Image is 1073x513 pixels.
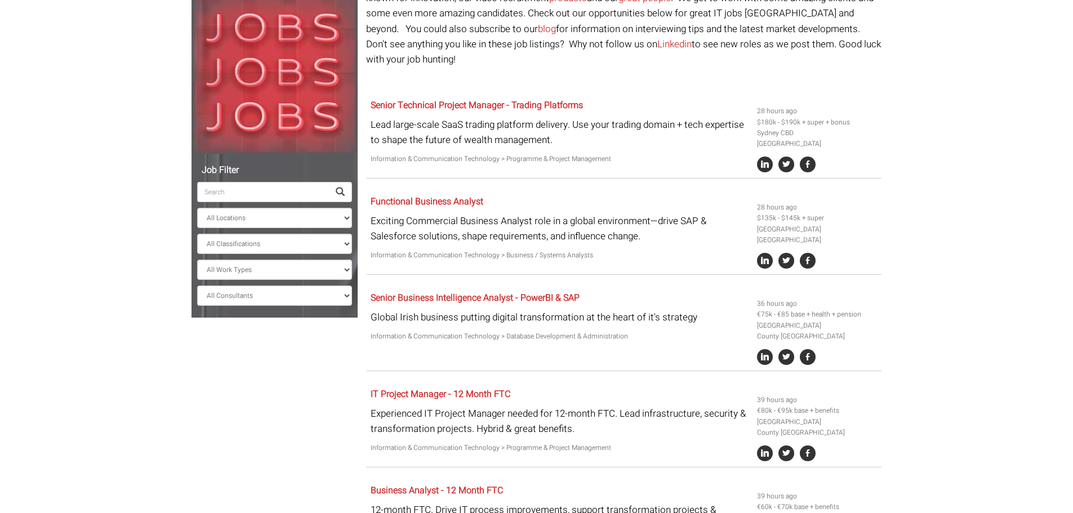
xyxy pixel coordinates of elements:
[371,387,510,401] a: IT Project Manager - 12 Month FTC
[371,331,749,342] p: Information & Communication Technology > Database Development & Administration
[657,37,692,51] a: Linkedin
[538,22,556,36] a: blog
[757,224,878,246] li: [GEOGRAPHIC_DATA] [GEOGRAPHIC_DATA]
[757,320,878,342] li: [GEOGRAPHIC_DATA] County [GEOGRAPHIC_DATA]
[757,106,878,117] li: 28 hours ago
[757,502,878,512] li: €60k - €70k base + benefits
[757,417,878,438] li: [GEOGRAPHIC_DATA] County [GEOGRAPHIC_DATA]
[371,406,749,436] p: Experienced IT Project Manager needed for 12-month FTC. Lead infrastructure, security & transform...
[757,117,878,128] li: $180k - $190k + super + bonus
[371,250,749,261] p: Information & Communication Technology > Business / Systems Analysts
[757,128,878,149] li: Sydney CBD [GEOGRAPHIC_DATA]
[197,182,329,202] input: Search
[757,202,878,213] li: 28 hours ago
[757,405,878,416] li: €80k - €95k base + benefits
[371,291,580,305] a: Senior Business Intelligence Analyst - PowerBI & SAP
[757,491,878,502] li: 39 hours ago
[371,154,749,164] p: Information & Communication Technology > Programme & Project Management
[197,166,352,176] h5: Job Filter
[371,195,483,208] a: Functional Business Analyst
[371,443,749,453] p: Information & Communication Technology > Programme & Project Management
[757,298,878,309] li: 36 hours ago
[371,484,503,497] a: Business Analyst - 12 Month FTC
[371,99,583,112] a: Senior Technical Project Manager - Trading Platforms
[757,213,878,224] li: $135k - $145k + super
[371,310,749,325] p: Global Irish business putting digital transformation at the heart of it's strategy
[371,213,749,244] p: Exciting Commercial Business Analyst role in a global environment—drive SAP & Salesforce solution...
[757,395,878,405] li: 39 hours ago
[757,309,878,320] li: €75k - €85 base + health + pension
[371,117,749,148] p: Lead large-scale SaaS trading platform delivery. Use your trading domain + tech expertise to shap...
